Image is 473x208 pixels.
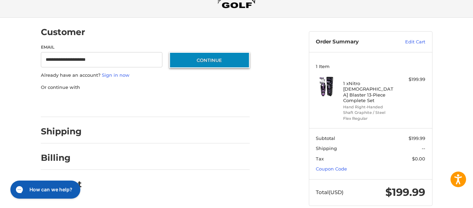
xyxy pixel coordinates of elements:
[390,39,425,45] a: Edit Cart
[169,52,250,68] button: Continue
[343,110,396,116] li: Shaft Graphite / Steel
[343,116,396,122] li: Flex Regular
[7,178,82,201] iframe: Gorgias live chat messenger
[316,39,390,45] h3: Order Summary
[97,98,149,110] iframe: PayPal-paylater
[316,166,347,172] a: Coupon Code
[343,104,396,110] li: Hand Right-Handed
[156,98,208,110] iframe: PayPal-venmo
[409,135,425,141] span: $199.99
[412,156,425,161] span: $0.00
[398,76,425,83] div: $199.99
[38,98,90,110] iframe: PayPal-paypal
[41,84,250,91] p: Or continue with
[343,81,396,103] h4: 1 x Nitro [DEMOGRAPHIC_DATA] Blaster 13-Piece Complete Set
[422,145,425,151] span: --
[41,44,163,50] label: Email
[316,156,324,161] span: Tax
[41,72,250,79] p: Already have an account?
[316,135,335,141] span: Subtotal
[41,126,82,137] h2: Shipping
[41,27,85,38] h2: Customer
[385,186,425,199] span: $199.99
[102,72,130,78] a: Sign in now
[41,152,81,163] h2: Billing
[316,189,343,195] span: Total (USD)
[316,64,425,69] h3: 1 Item
[316,145,337,151] span: Shipping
